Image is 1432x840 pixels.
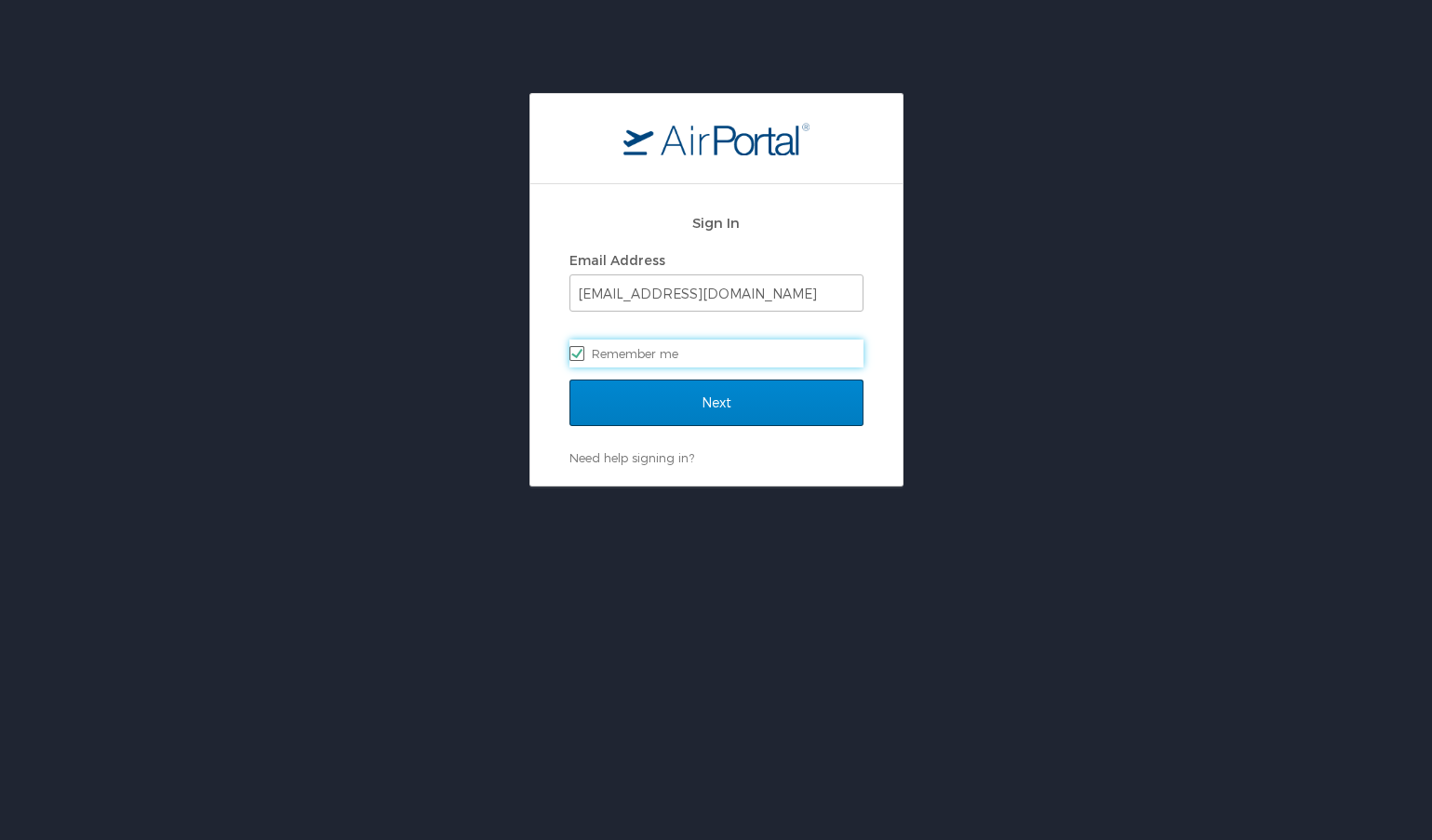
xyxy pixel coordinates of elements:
[569,380,863,426] input: Next
[569,450,694,465] a: Need help signing in?
[623,122,810,155] img: logo
[569,340,863,367] label: Remember me
[569,212,863,233] h2: Sign In
[569,252,665,268] label: Email Address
